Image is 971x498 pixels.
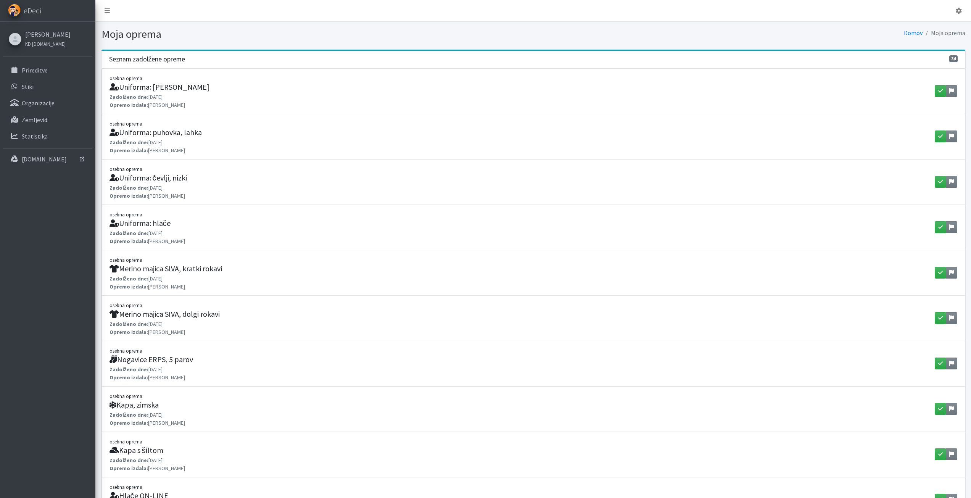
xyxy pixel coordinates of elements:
[109,102,148,108] strong: Opremo izdala:
[109,457,148,464] strong: Zadolženo dne:
[109,419,148,426] strong: Opremo izdala:
[109,229,185,245] p: [DATE] [PERSON_NAME]
[109,230,148,237] strong: Zadolženo dne:
[109,184,148,191] strong: Zadolženo dne:
[109,456,185,472] p: [DATE] [PERSON_NAME]
[109,192,148,199] strong: Opremo izdala:
[22,132,48,140] p: Statistika
[3,95,92,111] a: Organizacije
[22,116,47,124] p: Zemljevid
[109,411,185,427] p: [DATE] [PERSON_NAME]
[109,484,142,490] small: osebna oprema
[109,329,148,335] strong: Opremo izdala:
[25,41,66,47] small: KD [DOMAIN_NAME]
[109,211,142,218] small: osebna oprema
[109,309,220,319] h5: Merino majica SIVA, dolgi rokavi
[22,99,55,107] p: Organizacije
[109,257,142,263] small: osebna oprema
[109,348,142,354] small: osebna oprema
[109,238,148,245] strong: Opremo izdala:
[3,63,92,78] a: Prireditve
[109,320,220,336] p: [DATE] [PERSON_NAME]
[109,374,148,381] strong: Opremo izdala:
[904,29,923,37] a: Domov
[101,27,531,41] h1: Moja oprema
[109,393,142,399] small: osebna oprema
[22,83,34,90] p: Stiki
[109,82,209,92] h5: Uniforma: [PERSON_NAME]
[109,275,148,282] strong: Zadolženo dne:
[3,151,92,167] a: [DOMAIN_NAME]
[25,30,71,39] a: [PERSON_NAME]
[109,75,142,81] small: osebna oprema
[109,366,148,373] strong: Zadolženo dne:
[109,128,202,137] h5: Uniforma: puhovka, lahka
[109,93,209,109] p: [DATE] [PERSON_NAME]
[22,155,67,163] p: [DOMAIN_NAME]
[109,465,148,472] strong: Opremo izdala:
[3,129,92,144] a: Statistika
[109,275,222,291] p: [DATE] [PERSON_NAME]
[109,93,148,100] strong: Zadolženo dne:
[109,139,202,155] p: [DATE] [PERSON_NAME]
[109,173,187,182] h5: Uniforma: čevlji, nizki
[109,55,185,63] h3: Seznam zadolžene opreme
[109,184,187,200] p: [DATE] [PERSON_NAME]
[109,438,142,445] small: osebna oprema
[109,219,185,228] h5: Uniforma: hlače
[22,66,48,74] p: Prireditve
[109,139,148,146] strong: Zadolženo dne:
[109,411,148,418] strong: Zadolženo dne:
[109,121,142,127] small: osebna oprema
[8,4,21,16] img: eDedi
[109,264,222,273] h5: Merino majica SIVA, kratki rokavi
[109,321,148,327] strong: Zadolženo dne:
[109,355,193,364] h5: Nogavice ERPS, 5 parov
[109,446,185,455] h5: Kapa s šiltom
[109,166,142,172] small: osebna oprema
[24,5,41,16] span: eDedi
[109,366,193,382] p: [DATE] [PERSON_NAME]
[923,27,965,39] li: Moja oprema
[109,147,148,154] strong: Opremo izdala:
[109,302,142,308] small: osebna oprema
[949,55,958,62] span: 34
[3,79,92,94] a: Stiki
[3,112,92,127] a: Zemljevid
[25,39,71,48] a: KD [DOMAIN_NAME]
[109,283,148,290] strong: Opremo izdala:
[109,400,185,409] h5: Kapa, zimska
